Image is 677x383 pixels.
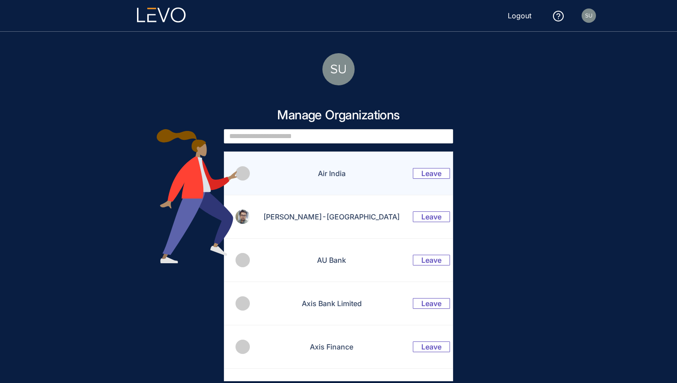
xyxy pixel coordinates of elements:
button: Leave [413,211,450,222]
span: Leave [421,299,441,307]
span: Leave [421,256,441,264]
td: Axis Finance [250,325,403,369]
img: 0b0753a0c15b1a81039d0024b9950959 [322,53,355,85]
button: Leave [413,255,450,265]
td: Axis Bank Limited [250,282,403,325]
img: profile [582,8,596,23]
button: Leave [413,341,450,352]
span: Leave [421,213,441,221]
td: Air India [250,152,403,195]
td: [PERSON_NAME]-[GEOGRAPHIC_DATA] [250,195,403,239]
span: Logout [508,12,531,20]
h3: Manage Organizations [277,107,399,123]
button: Leave [413,298,450,309]
button: Logout [501,8,539,23]
span: Leave [421,169,441,177]
td: AU Bank [250,239,403,282]
img: ACg8ocJ8_T0pQyPlYRWjRFbT93eF7tqY1NBTs2DjyxGu3KMbMA1wKf4=s96-c [236,210,250,224]
button: Leave [413,168,450,179]
span: Leave [421,343,441,351]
